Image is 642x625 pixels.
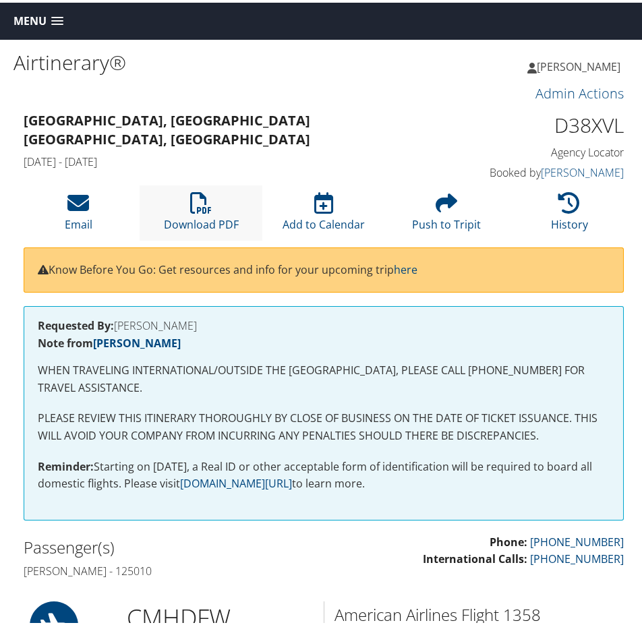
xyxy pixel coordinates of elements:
[65,197,92,229] a: Email
[38,316,114,330] strong: Requested By:
[180,473,292,488] a: [DOMAIN_NAME][URL]
[537,57,620,71] span: [PERSON_NAME]
[551,197,588,229] a: History
[24,533,314,556] h2: Passenger(s)
[437,162,624,177] h4: Booked by
[490,532,527,547] strong: Phone:
[93,333,181,348] a: [PERSON_NAME]
[437,142,624,157] h4: Agency Locator
[38,407,610,442] p: PLEASE REVIEW THIS ITINERARY THOROUGHLY BY CLOSE OF BUSINESS ON THE DATE OF TICKET ISSUANCE. THIS...
[530,549,624,564] a: [PHONE_NUMBER]
[437,109,624,137] h1: D38XVL
[535,82,624,100] a: Admin Actions
[394,260,417,274] a: here
[13,12,47,25] span: Menu
[24,109,310,146] strong: [GEOGRAPHIC_DATA], [GEOGRAPHIC_DATA] [GEOGRAPHIC_DATA], [GEOGRAPHIC_DATA]
[541,162,624,177] a: [PERSON_NAME]
[38,318,610,328] h4: [PERSON_NAME]
[530,532,624,547] a: [PHONE_NUMBER]
[334,601,624,624] h2: American Airlines Flight 1358
[423,549,527,564] strong: International Calls:
[7,7,70,30] a: Menu
[38,456,94,471] strong: Reminder:
[38,359,610,394] p: WHEN TRAVELING INTERNATIONAL/OUTSIDE THE [GEOGRAPHIC_DATA], PLEASE CALL [PHONE_NUMBER] FOR TRAVEL...
[412,197,481,229] a: Push to Tripit
[164,197,239,229] a: Download PDF
[527,44,634,84] a: [PERSON_NAME]
[38,259,610,276] p: Know Before You Go: Get resources and info for your upcoming trip
[283,197,365,229] a: Add to Calendar
[38,333,181,348] strong: Note from
[24,561,314,576] h4: [PERSON_NAME] - 125010
[24,152,417,167] h4: [DATE] - [DATE]
[13,46,324,74] h1: Airtinerary®
[38,456,610,490] p: Starting on [DATE], a Real ID or other acceptable form of identification will be required to boar...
